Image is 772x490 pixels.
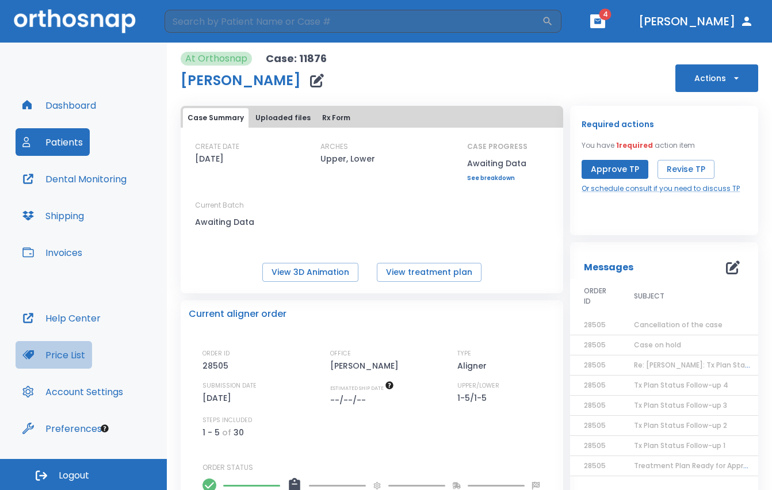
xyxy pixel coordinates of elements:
[165,10,542,33] input: Search by Patient Name or Case #
[658,160,714,179] button: Revise TP
[599,9,612,20] span: 4
[634,400,727,410] span: Tx Plan Status Follow-up 3
[582,183,740,194] a: Or schedule consult if you need to discuss TP
[318,108,355,128] button: Rx Form
[320,152,375,166] p: Upper, Lower
[16,165,133,193] button: Dental Monitoring
[202,391,235,405] p: [DATE]
[100,423,110,434] div: Tooltip anchor
[584,380,606,390] span: 28505
[16,202,91,229] button: Shipping
[202,359,232,373] p: 28505
[262,263,358,282] button: View 3D Animation
[584,441,606,450] span: 28505
[181,74,301,87] h1: [PERSON_NAME]
[330,349,351,359] p: OFFICE
[467,156,528,170] p: Awaiting Data
[582,160,648,179] button: Approve TP
[330,384,394,392] span: The date will be available after approving treatment plan
[202,462,555,473] p: ORDER STATUS
[584,286,606,307] span: ORDER ID
[457,391,491,405] p: 1-5/1-5
[222,426,231,439] p: of
[634,291,664,301] span: SUBJECT
[584,320,606,330] span: 28505
[202,349,230,359] p: ORDER ID
[202,426,220,439] p: 1 - 5
[584,400,606,410] span: 28505
[195,215,299,229] p: Awaiting Data
[320,141,348,152] p: ARCHES
[377,263,481,282] button: View treatment plan
[189,307,286,321] p: Current aligner order
[16,341,92,369] button: Price List
[457,359,491,373] p: Aligner
[582,140,695,151] p: You have action item
[634,461,758,470] span: Treatment Plan Ready for Approval
[634,441,725,450] span: Tx Plan Status Follow-up 1
[584,420,606,430] span: 28505
[457,349,471,359] p: TYPE
[16,239,89,266] button: Invoices
[234,426,244,439] p: 30
[195,141,239,152] p: CREATE DATE
[634,11,758,32] button: [PERSON_NAME]
[584,360,606,370] span: 28505
[457,381,499,391] p: UPPER/LOWER
[634,380,728,390] span: Tx Plan Status Follow-up 4
[582,117,654,131] p: Required actions
[183,108,561,128] div: tabs
[330,393,370,407] p: --/--/--
[183,108,249,128] button: Case Summary
[634,340,681,350] span: Case on hold
[185,52,247,66] p: At Orthosnap
[195,200,299,210] p: Current Batch
[266,52,327,66] p: Case: 11876
[616,140,653,150] span: 1 required
[202,415,252,426] p: STEPS INCLUDED
[584,261,633,274] p: Messages
[467,175,528,182] a: See breakdown
[59,469,89,482] span: Logout
[195,152,224,166] p: [DATE]
[16,415,109,442] button: Preferences
[467,141,528,152] p: CASE PROGRESS
[634,320,723,330] span: Cancellation of the case
[584,461,606,470] span: 28505
[16,304,108,332] button: Help Center
[584,340,606,350] span: 28505
[675,64,758,92] button: Actions
[330,359,403,373] p: [PERSON_NAME]
[14,9,136,33] img: Orthosnap
[251,108,315,128] button: Uploaded files
[16,128,90,156] button: Patients
[16,378,130,405] button: Account Settings
[634,420,727,430] span: Tx Plan Status Follow-up 2
[202,381,257,391] p: SUBMISSION DATE
[16,91,103,119] button: Dashboard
